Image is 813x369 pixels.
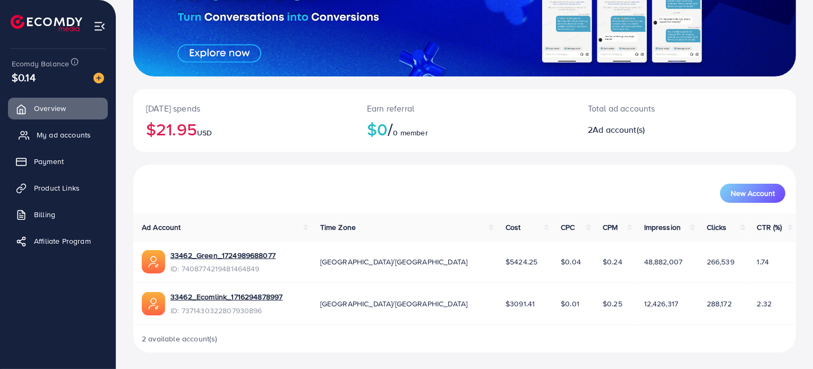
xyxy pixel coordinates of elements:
[768,321,805,361] iframe: Chat
[170,263,276,274] span: ID: 7408774219481464849
[197,127,212,138] span: USD
[34,209,55,220] span: Billing
[561,256,581,267] span: $0.04
[561,222,575,233] span: CPC
[731,190,775,197] span: New Account
[8,230,108,252] a: Affiliate Program
[757,256,769,267] span: 1.74
[707,256,734,267] span: 266,539
[8,124,108,145] a: My ad accounts
[603,298,622,309] span: $0.25
[170,250,276,261] a: 33462_Green_1724989688077
[644,256,683,267] span: 48,882,007
[603,222,618,233] span: CPM
[142,222,181,233] span: Ad Account
[707,298,732,309] span: 288,172
[11,15,82,31] img: logo
[561,298,579,309] span: $0.01
[8,98,108,119] a: Overview
[8,177,108,199] a: Product Links
[170,291,283,302] a: 33462_Ecomlink_1716294878997
[12,58,69,69] span: Ecomdy Balance
[170,305,283,316] span: ID: 7371430322807930896
[588,125,728,135] h2: 2
[757,298,772,309] span: 2.32
[393,127,428,138] span: 0 member
[588,102,728,115] p: Total ad accounts
[506,256,537,267] span: $5424.25
[367,102,562,115] p: Earn referral
[603,256,622,267] span: $0.24
[37,130,91,140] span: My ad accounts
[8,204,108,225] a: Billing
[707,222,727,233] span: Clicks
[34,183,80,193] span: Product Links
[388,117,393,141] span: /
[142,250,165,273] img: ic-ads-acc.e4c84228.svg
[757,222,782,233] span: CTR (%)
[8,151,108,172] a: Payment
[34,103,66,114] span: Overview
[506,298,535,309] span: $3091.41
[146,119,341,139] h2: $21.95
[644,298,679,309] span: 12,426,317
[320,222,356,233] span: Time Zone
[142,333,218,344] span: 2 available account(s)
[34,156,64,167] span: Payment
[12,70,36,85] span: $0.14
[720,184,785,203] button: New Account
[34,236,91,246] span: Affiliate Program
[320,298,468,309] span: [GEOGRAPHIC_DATA]/[GEOGRAPHIC_DATA]
[367,119,562,139] h2: $0
[142,292,165,315] img: ic-ads-acc.e4c84228.svg
[93,73,104,83] img: image
[506,222,521,233] span: Cost
[320,256,468,267] span: [GEOGRAPHIC_DATA]/[GEOGRAPHIC_DATA]
[593,124,645,135] span: Ad account(s)
[146,102,341,115] p: [DATE] spends
[93,20,106,32] img: menu
[644,222,681,233] span: Impression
